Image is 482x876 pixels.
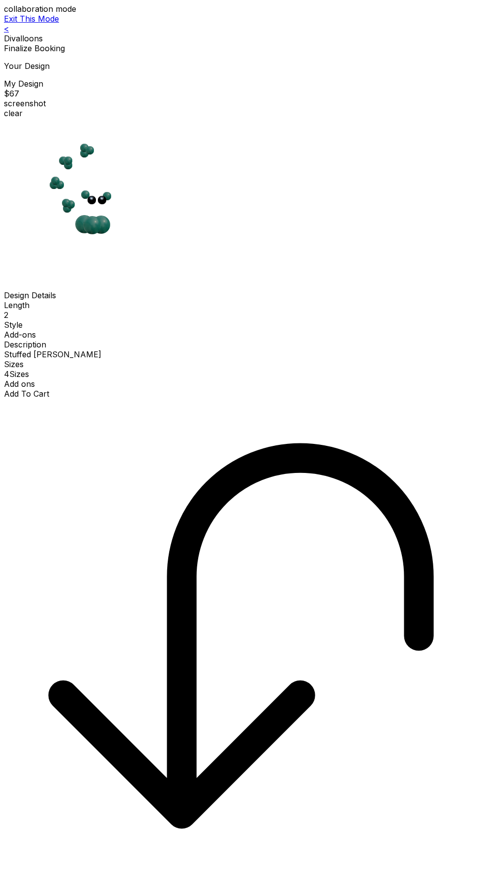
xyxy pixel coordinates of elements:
div: screenshot [4,98,478,108]
div: Add ons [4,379,478,389]
div: Length [4,300,478,310]
div: clear [4,108,478,118]
div: 2 [4,310,478,320]
div: Stuffed [PERSON_NAME] [4,349,478,359]
div: My Design [4,79,478,89]
div: collaboration mode [4,4,478,24]
p: Your Design [4,61,478,71]
div: Style [4,320,478,330]
div: Divalloons [4,33,478,43]
div: Description [4,340,478,349]
a: Exit This Mode [4,14,59,24]
div: Sizes [4,359,478,369]
div: Add-ons [4,330,478,340]
div: Finalize Booking [4,43,478,53]
div: Design Details [4,290,478,300]
div: Add To Cart [4,389,478,399]
a: < [4,24,9,33]
div: $67 [4,89,478,98]
div: 4Sizes [4,369,478,379]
